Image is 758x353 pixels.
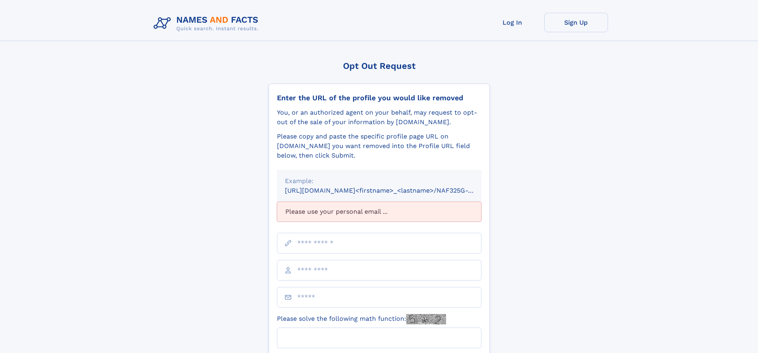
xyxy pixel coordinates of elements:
a: Log In [481,13,544,32]
div: Please copy and paste the specific profile page URL on [DOMAIN_NAME] you want removed into the Pr... [277,132,481,160]
div: Enter the URL of the profile you would like removed [277,94,481,102]
div: Please use your personal email ... [277,202,481,222]
div: Opt Out Request [269,61,490,71]
div: You, or an authorized agent on your behalf, may request to opt-out of the sale of your informatio... [277,108,481,127]
a: Sign Up [544,13,608,32]
img: Logo Names and Facts [150,13,265,34]
div: Example: [285,176,474,186]
label: Please solve the following math function: [277,314,446,324]
small: [URL][DOMAIN_NAME]<firstname>_<lastname>/NAF325G-xxxxxxxx [285,187,497,194]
